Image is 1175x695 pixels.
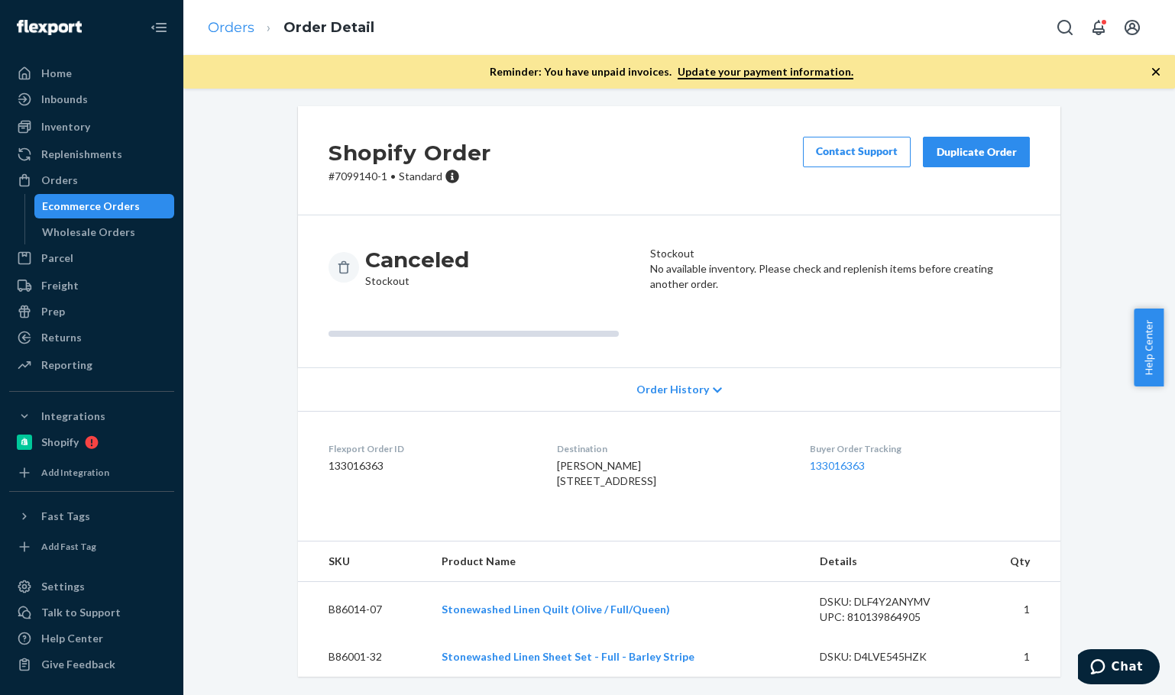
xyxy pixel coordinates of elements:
[820,594,963,609] div: DSKU: DLF4Y2ANYMV
[1134,309,1164,386] button: Help Center
[283,19,374,36] a: Order Detail
[298,637,429,677] td: B86001-32
[810,442,1030,455] dt: Buyer Order Tracking
[390,170,396,183] span: •
[41,631,103,646] div: Help Center
[41,278,79,293] div: Freight
[329,137,491,169] h2: Shopify Order
[42,199,140,214] div: Ecommerce Orders
[975,541,1060,582] th: Qty
[9,142,174,166] a: Replenishments
[208,19,254,36] a: Orders
[41,357,92,373] div: Reporting
[298,541,429,582] th: SKU
[41,147,122,162] div: Replenishments
[329,169,491,184] p: # 7099140-1
[41,304,65,319] div: Prep
[42,225,135,240] div: Wholesale Orders
[1117,12,1147,43] button: Open account menu
[820,609,963,625] div: UPC: 810139864905
[196,5,387,50] ol: breadcrumbs
[9,246,174,270] a: Parcel
[975,582,1060,638] td: 1
[41,466,109,479] div: Add Integration
[923,137,1030,167] button: Duplicate Order
[34,220,175,244] a: Wholesale Orders
[9,626,174,651] a: Help Center
[820,649,963,664] div: DSKU: D4LVE545HZK
[41,251,73,266] div: Parcel
[9,461,174,485] a: Add Integration
[810,459,865,472] a: 133016363
[41,66,72,81] div: Home
[9,404,174,428] button: Integrations
[41,409,105,424] div: Integrations
[1078,649,1160,687] iframe: Opens a widget where you can chat to one of our agents
[41,92,88,107] div: Inbounds
[329,458,532,474] dd: 133016363
[298,582,429,638] td: B86014-07
[9,600,174,625] button: Talk to Support
[41,435,79,450] div: Shopify
[399,170,442,183] span: Standard
[9,353,174,377] a: Reporting
[429,541,808,582] th: Product Name
[41,657,115,672] div: Give Feedback
[9,535,174,559] a: Add Fast Tag
[557,459,656,487] span: [PERSON_NAME] [STREET_ADDRESS]
[41,509,90,524] div: Fast Tags
[9,115,174,139] a: Inventory
[9,168,174,192] a: Orders
[650,261,1030,292] p: No available inventory. Please check and replenish items before creating another order.
[9,325,174,350] a: Returns
[678,65,853,79] a: Update your payment information.
[9,61,174,86] a: Home
[41,119,90,134] div: Inventory
[329,442,532,455] dt: Flexport Order ID
[1083,12,1114,43] button: Open notifications
[9,273,174,298] a: Freight
[144,12,174,43] button: Close Navigation
[41,330,82,345] div: Returns
[9,652,174,677] button: Give Feedback
[9,430,174,454] a: Shopify
[442,603,670,616] a: Stonewashed Linen Quilt (Olive / Full/Queen)
[41,605,121,620] div: Talk to Support
[650,246,1030,261] header: Stockout
[41,173,78,188] div: Orders
[9,574,174,599] a: Settings
[9,299,174,324] a: Prep
[34,194,175,218] a: Ecommerce Orders
[365,246,469,273] h3: Canceled
[9,504,174,529] button: Fast Tags
[975,637,1060,677] td: 1
[1050,12,1080,43] button: Open Search Box
[557,442,785,455] dt: Destination
[365,246,469,289] div: Stockout
[9,87,174,112] a: Inbounds
[41,540,96,553] div: Add Fast Tag
[803,137,911,167] a: Contact Support
[636,382,709,397] span: Order History
[936,144,1017,160] div: Duplicate Order
[41,579,85,594] div: Settings
[442,650,694,663] a: Stonewashed Linen Sheet Set - Full - Barley Stripe
[808,541,976,582] th: Details
[490,64,853,79] p: Reminder: You have unpaid invoices.
[17,20,82,35] img: Flexport logo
